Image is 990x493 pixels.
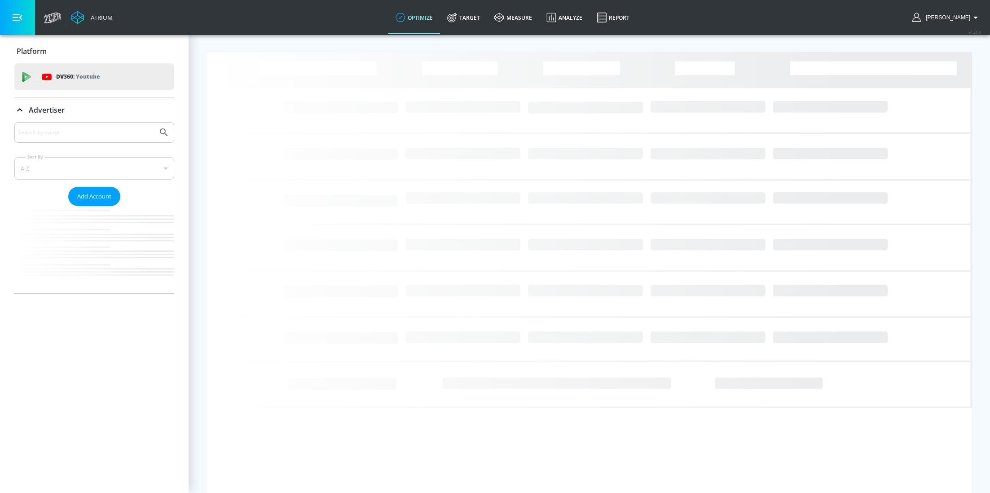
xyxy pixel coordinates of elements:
[71,11,113,24] a: Atrium
[26,154,45,160] label: Sort By
[18,127,154,138] input: Search by name
[14,63,174,90] div: DV360: Youtube
[56,72,100,82] p: DV360:
[968,30,981,35] span: v 4.25.4
[14,122,174,293] div: Advertiser
[87,13,113,22] div: Atrium
[76,72,100,81] p: Youtube
[17,46,47,56] p: Platform
[77,191,111,202] span: Add Account
[487,1,539,34] a: measure
[539,1,590,34] a: Analyze
[14,39,174,64] div: Platform
[14,97,174,123] div: Advertiser
[68,187,120,206] button: Add Account
[14,157,174,180] div: A-Z
[29,105,65,115] p: Advertiser
[590,1,637,34] a: Report
[14,206,174,293] nav: list of Advertiser
[440,1,487,34] a: Target
[388,1,440,34] a: optimize
[912,12,981,23] button: [PERSON_NAME]
[922,14,970,21] span: login as: stephanie.wolklin@zefr.com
